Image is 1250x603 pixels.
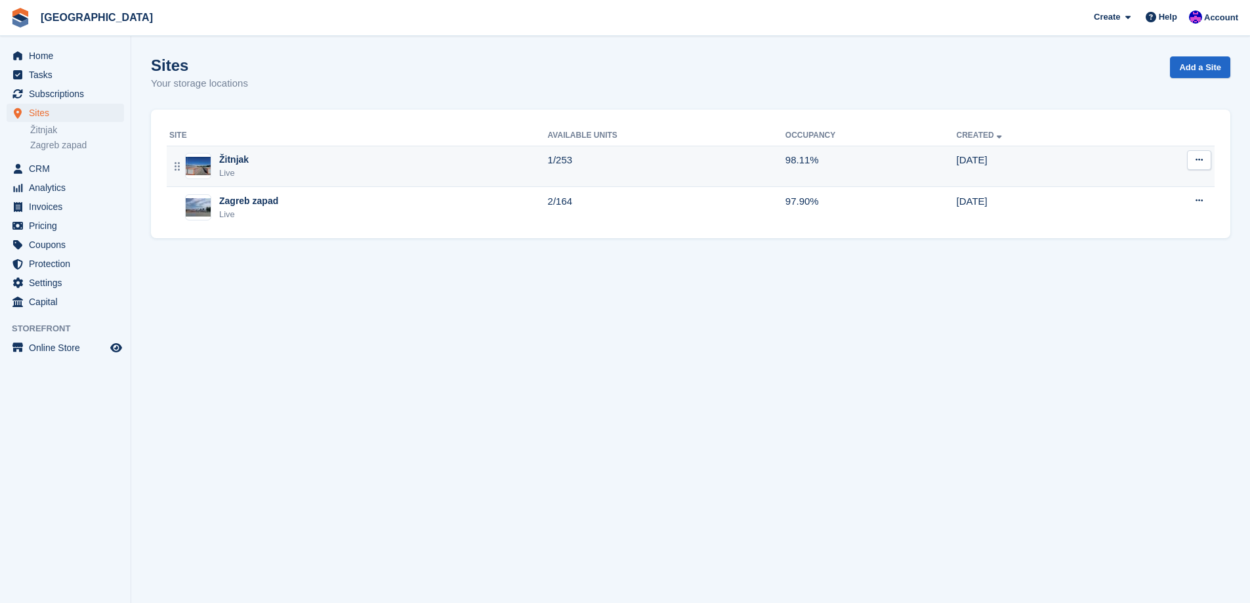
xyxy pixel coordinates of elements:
a: menu [7,198,124,216]
td: [DATE] [957,187,1120,228]
p: Your storage locations [151,76,248,91]
a: menu [7,339,124,357]
div: Live [219,208,278,221]
h1: Sites [151,56,248,74]
td: [DATE] [957,146,1120,187]
span: Account [1204,11,1238,24]
span: Help [1159,10,1177,24]
div: Live [219,167,249,180]
span: Protection [29,255,108,273]
div: Zagreb zapad [219,194,278,208]
a: menu [7,178,124,197]
div: Žitnjak [219,153,249,167]
a: Preview store [108,340,124,356]
img: stora-icon-8386f47178a22dfd0bd8f6a31ec36ba5ce8667c1dd55bd0f319d3a0aa187defe.svg [10,8,30,28]
span: Online Store [29,339,108,357]
a: Created [957,131,1005,140]
a: Zagreb zapad [30,139,124,152]
span: Tasks [29,66,108,84]
span: Home [29,47,108,65]
span: Storefront [12,322,131,335]
th: Occupancy [785,125,957,146]
td: 98.11% [785,146,957,187]
a: menu [7,293,124,311]
a: menu [7,274,124,292]
span: CRM [29,159,108,178]
img: Image of Zagreb zapad site [186,198,211,217]
th: Site [167,125,548,146]
a: menu [7,47,124,65]
span: Coupons [29,236,108,254]
a: menu [7,236,124,254]
a: menu [7,85,124,103]
a: menu [7,255,124,273]
a: menu [7,66,124,84]
td: 1/253 [548,146,785,187]
a: menu [7,159,124,178]
td: 97.90% [785,187,957,228]
a: Žitnjak [30,124,124,136]
a: [GEOGRAPHIC_DATA] [35,7,158,28]
img: Image of Žitnjak site [186,157,211,176]
span: Sites [29,104,108,122]
span: Subscriptions [29,85,108,103]
th: Available Units [548,125,785,146]
span: Create [1094,10,1120,24]
a: menu [7,104,124,122]
span: Analytics [29,178,108,197]
td: 2/164 [548,187,785,228]
span: Capital [29,293,108,311]
span: Settings [29,274,108,292]
a: Add a Site [1170,56,1230,78]
img: Ivan Gačić [1189,10,1202,24]
span: Invoices [29,198,108,216]
span: Pricing [29,217,108,235]
a: menu [7,217,124,235]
